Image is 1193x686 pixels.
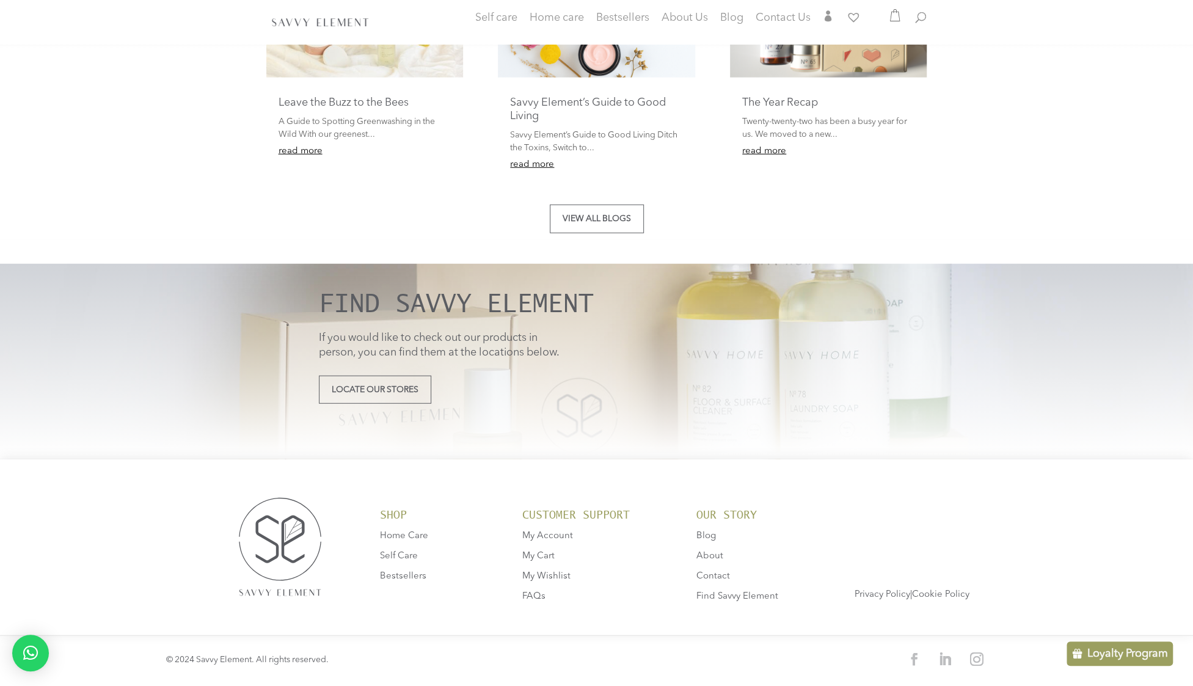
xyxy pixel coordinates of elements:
a: Home Care [380,531,428,541]
p: | [855,593,1030,596]
a: FAQs [522,592,545,601]
span: Contact Us [756,12,811,23]
span: Blog [720,12,743,23]
h4: CUSTOMER SUPPORT [522,509,655,527]
p: Loyalty Program [1087,646,1168,661]
h4: SHOP [380,509,497,527]
a: Find Savvy Element [696,592,778,601]
a: Contact [696,572,730,581]
a: Savvy Element’s Guide to Good Living [510,97,666,122]
span: About Us [662,12,708,23]
img: SavvyElement [269,15,371,28]
p: A Guide to Spotting Greenwashing in the Wild With our greenest... [279,115,451,142]
span:  [823,10,834,21]
a: Blog [696,531,716,541]
a: Blog [720,13,743,26]
a: Locate Our Stores [319,376,431,404]
p: © 2024 Savvy Element. All rights reserved. [166,654,567,667]
a: My Cart [522,552,555,561]
p: If you would like to check out our products in person, you can find them at the locations below. [319,331,570,360]
img: Se Logo [223,482,338,613]
span: Home care [530,12,584,23]
a: Self Care [380,552,418,561]
a: Leave the Buzz to the Bees [279,97,409,108]
a: About Us [662,13,708,26]
span: Self care [475,12,517,23]
a: Home care [530,13,584,38]
a: The Year Recap [742,97,818,108]
a: My Account [522,531,573,541]
a: Follow on Facebook [902,647,926,671]
h4: OUR STORY [696,509,813,527]
p: Savvy Element’s Guide to Good Living Ditch the Toxins, Switch to... [510,129,682,155]
a: Follow on LinkedIn [931,646,958,673]
p: Twenty-twenty-two has been a busy year for us. We moved to a new... [742,115,914,142]
a: read more [510,160,554,169]
a: Bestsellers [596,13,649,26]
span: Bestsellers [596,12,649,23]
a: About [696,552,723,561]
a: Contact Us [756,13,811,26]
a: read more [279,147,323,156]
a: Privacy Policy [855,590,910,599]
a: Bestsellers [380,572,426,581]
a: read more [742,147,786,156]
a:  [823,10,834,26]
h2: Find Savvy Element [319,289,648,323]
a: View All Blogs [550,205,644,233]
a: Self care [475,13,517,38]
a: Follow on Instagram [963,646,990,673]
a: Cookie Policy [912,590,969,599]
a: My Wishlist [522,572,571,581]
